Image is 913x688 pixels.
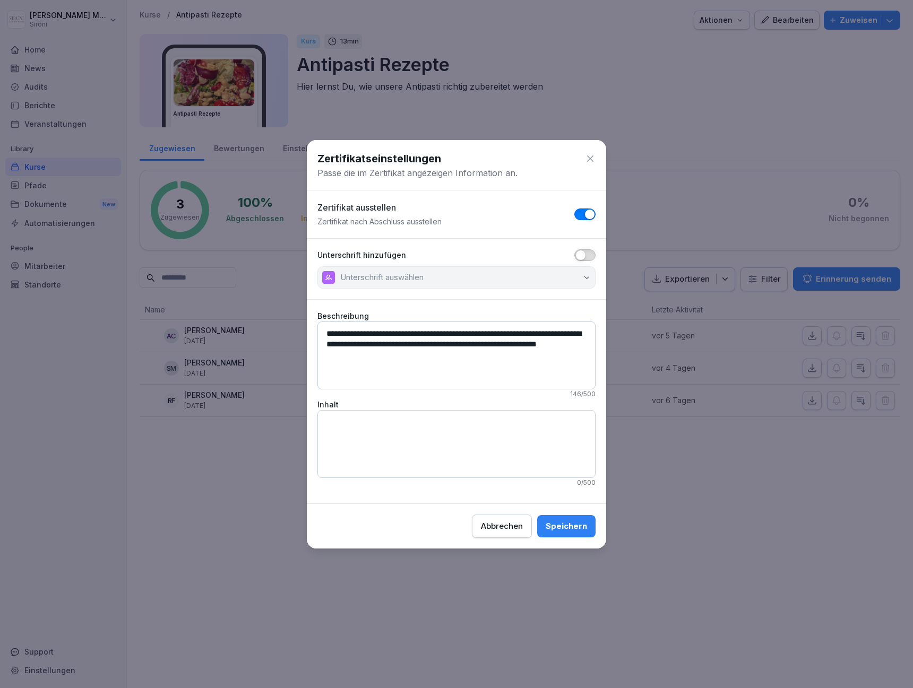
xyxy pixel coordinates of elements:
[546,520,587,532] div: Speichern
[481,520,523,532] div: Abbrechen
[577,478,596,487] p: 0 /500
[317,249,406,260] label: Unterschrift hinzufügen
[317,399,596,410] label: Inhalt
[537,515,596,537] button: Speichern
[472,515,532,538] button: Abbrechen
[317,167,596,179] p: Passe die im Zertifikat angezeigen Information an.
[570,389,596,399] p: 146 /500
[317,310,596,321] label: Beschreibung
[317,216,442,228] p: Zertifikat nach Abschluss ausstellen
[340,272,424,283] p: Unterschrift auswählen
[317,151,441,167] h1: Zertifikatseinstellungen
[317,201,396,214] p: Zertifikat ausstellen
